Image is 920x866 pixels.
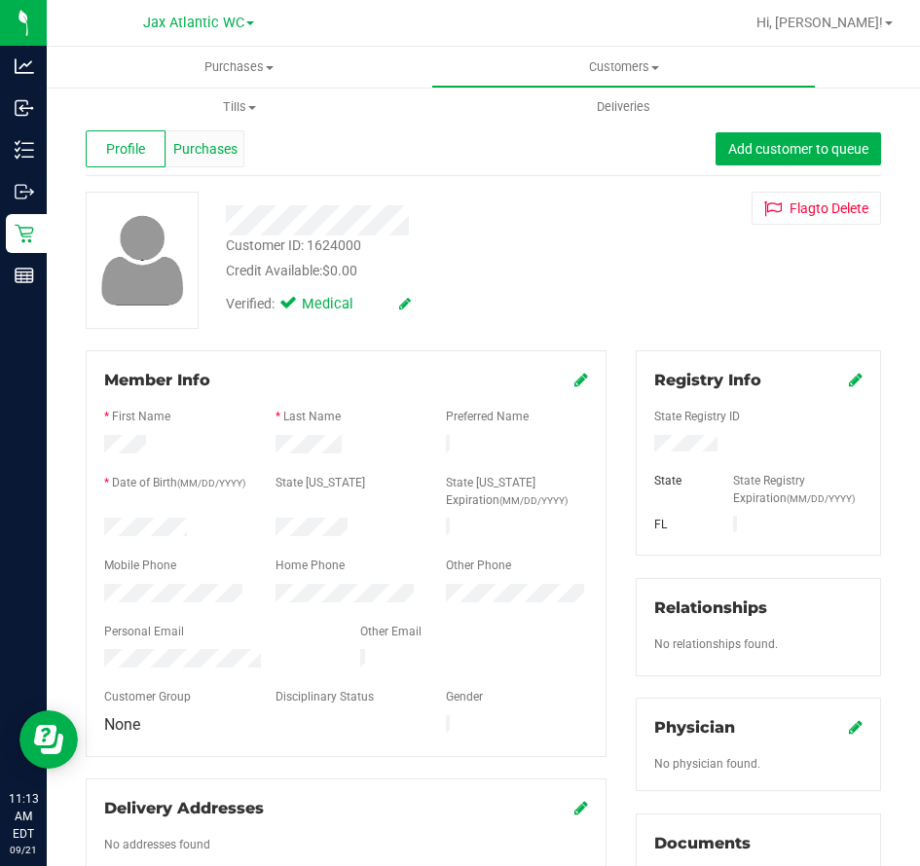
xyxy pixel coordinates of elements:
button: Add customer to queue [716,132,881,165]
div: Credit Available: [226,261,609,281]
span: Hi, [PERSON_NAME]! [756,15,883,30]
div: Verified: [226,294,411,315]
label: Disciplinary Status [276,688,374,705]
inline-svg: Outbound [15,182,34,201]
inline-svg: Reports [15,266,34,285]
span: Purchases [173,139,238,160]
label: Preferred Name [446,408,529,425]
label: State Registry ID [654,408,740,425]
div: FL [640,516,718,533]
label: First Name [112,408,170,425]
span: Deliveries [570,98,677,116]
button: Flagto Delete [752,192,881,225]
label: Personal Email [104,623,184,640]
label: Home Phone [276,557,345,574]
span: No physician found. [654,757,760,771]
span: Add customer to queue [728,141,868,157]
span: $0.00 [322,263,357,278]
img: user-icon.png [92,210,194,310]
inline-svg: Retail [15,224,34,243]
span: Jax Atlantic WC [143,15,244,31]
label: Customer Group [104,688,191,705]
label: State [US_STATE] [276,474,365,491]
label: State [US_STATE] Expiration [446,474,588,509]
span: Physician [654,718,735,737]
label: No relationships found. [654,635,778,653]
span: Delivery Addresses [104,799,264,817]
label: State Registry Expiration [733,472,863,507]
label: Gender [446,688,483,705]
span: Member Info [104,371,210,389]
span: Documents [654,834,751,852]
label: Date of Birth [112,474,245,491]
a: Tills [47,87,431,127]
a: Purchases [47,47,431,88]
span: Medical [302,294,380,315]
iframe: Resource center [19,710,78,769]
span: Relationships [654,598,767,617]
span: (MM/DD/YYYY) [177,478,245,488]
span: (MM/DD/YYYY) [499,495,568,506]
p: 09/21 [9,843,38,857]
inline-svg: Inventory [15,140,34,160]
span: None [104,715,140,734]
label: Mobile Phone [104,557,176,574]
a: Customers [431,47,816,88]
span: Purchases [47,58,431,76]
span: Profile [106,139,145,160]
label: Last Name [283,408,341,425]
a: Deliveries [431,87,816,127]
div: State [640,472,718,489]
label: No addresses found [104,836,210,853]
inline-svg: Analytics [15,56,34,76]
p: 11:13 AM EDT [9,790,38,843]
inline-svg: Inbound [15,98,34,118]
span: Tills [48,98,430,116]
span: Registry Info [654,371,761,389]
label: Other Phone [446,557,511,574]
div: Customer ID: 1624000 [226,235,361,256]
span: Customers [432,58,815,76]
label: Other Email [360,623,422,640]
span: (MM/DD/YYYY) [787,493,855,504]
